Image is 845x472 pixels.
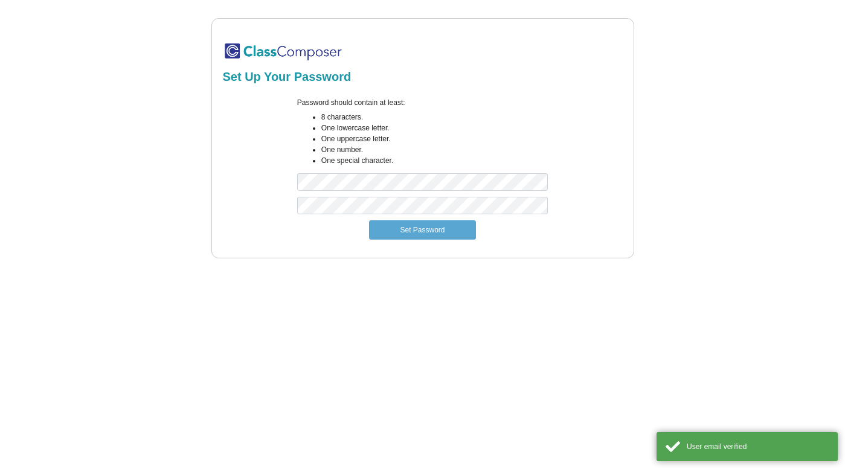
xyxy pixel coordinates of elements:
[321,155,548,166] li: One special character.
[321,112,548,123] li: 8 characters.
[369,220,475,240] button: Set Password
[223,69,623,84] h2: Set Up Your Password
[687,441,829,452] div: User email verified
[297,97,405,108] label: Password should contain at least:
[321,144,548,155] li: One number.
[321,133,548,144] li: One uppercase letter.
[321,123,548,133] li: One lowercase letter.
